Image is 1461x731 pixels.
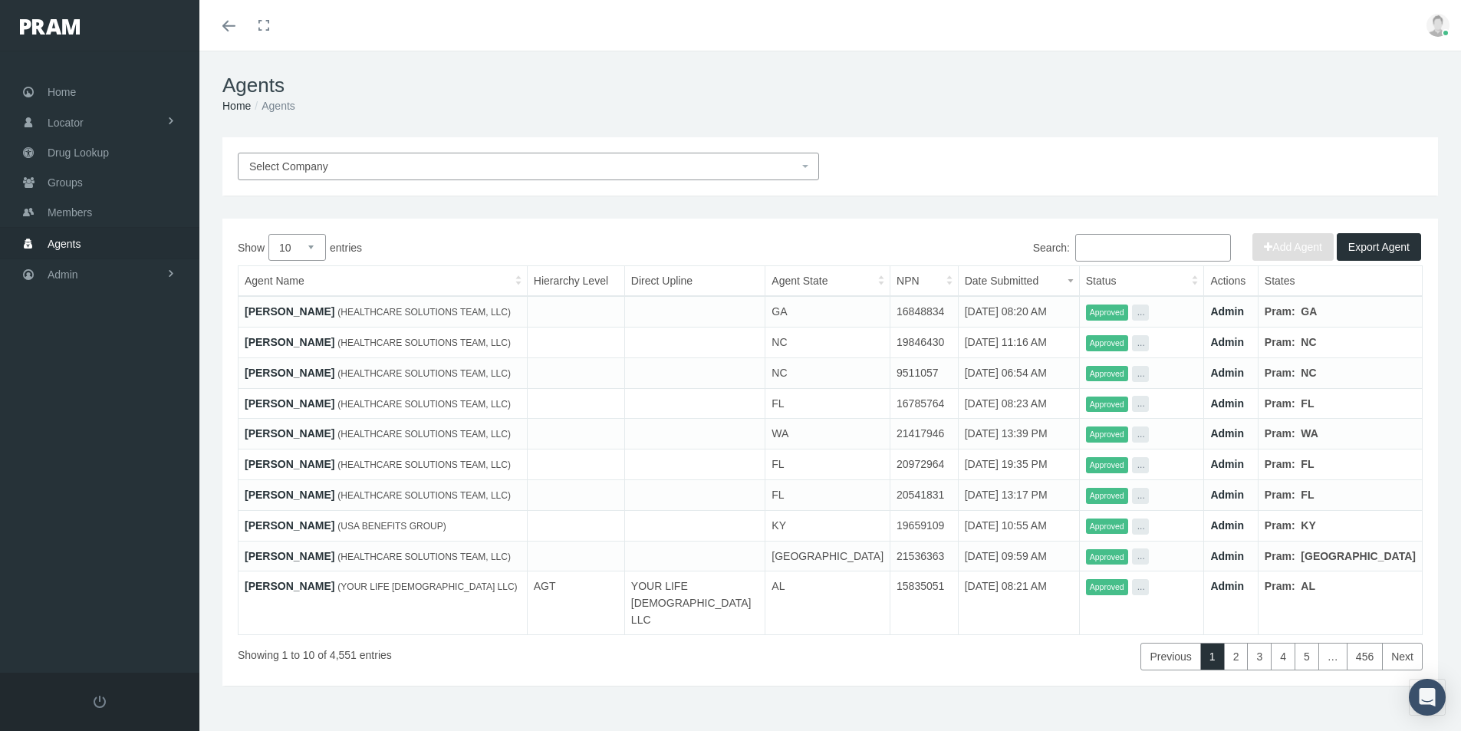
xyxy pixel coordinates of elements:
span: Approved [1086,305,1128,321]
b: Pram: [1265,397,1295,410]
a: Admin [1210,427,1244,440]
button: ... [1132,305,1149,321]
b: Pram: [1265,458,1295,470]
label: Show entries [238,234,831,261]
button: Add Agent [1252,233,1334,261]
a: … [1318,643,1347,670]
b: FL [1301,458,1314,470]
a: [PERSON_NAME] [245,580,334,592]
b: GA [1301,305,1317,318]
span: Approved [1086,519,1128,535]
a: Previous [1140,643,1200,670]
a: 5 [1295,643,1319,670]
a: [PERSON_NAME] [245,427,334,440]
th: Hierarchy Level [527,266,624,297]
span: (HEALTHCARE SOLUTIONS TEAM, LLC) [337,490,511,501]
td: YOUR LIFE [DEMOGRAPHIC_DATA] LLC [624,571,765,635]
b: Pram: [1265,550,1295,562]
a: 456 [1347,643,1383,670]
img: user-placeholder.jpg [1426,14,1449,37]
button: ... [1132,457,1149,473]
span: Approved [1086,335,1128,351]
th: Agent Name: activate to sort column ascending [239,266,528,297]
span: Locator [48,108,84,137]
td: [DATE] 13:39 PM [958,419,1079,449]
span: Home [48,77,76,107]
button: ... [1132,488,1149,504]
span: Agents [48,229,81,258]
a: Admin [1210,550,1244,562]
a: Home [222,100,251,112]
b: FL [1301,397,1314,410]
span: (HEALTHCARE SOLUTIONS TEAM, LLC) [337,368,511,379]
a: Admin [1210,336,1244,348]
td: [DATE] 13:17 PM [958,480,1079,511]
span: Approved [1086,549,1128,565]
td: WA [765,419,890,449]
a: Admin [1210,580,1244,592]
input: Search: [1075,234,1231,262]
td: 9511057 [890,357,959,388]
th: Actions [1204,266,1258,297]
a: [PERSON_NAME] [245,489,334,501]
td: [DATE] 06:54 AM [958,357,1079,388]
td: [DATE] 19:35 PM [958,449,1079,480]
th: NPN: activate to sort column ascending [890,266,959,297]
a: Admin [1210,397,1244,410]
span: Admin [48,260,78,289]
th: Status: activate to sort column ascending [1079,266,1204,297]
span: Approved [1086,579,1128,595]
select: Showentries [268,234,326,261]
b: NC [1301,336,1316,348]
a: 4 [1271,643,1295,670]
span: Approved [1086,457,1128,473]
th: States [1258,266,1422,297]
a: Admin [1210,305,1244,318]
a: 3 [1247,643,1272,670]
span: (YOUR LIFE [DEMOGRAPHIC_DATA] LLC) [337,581,517,592]
td: [DATE] 08:20 AM [958,296,1079,327]
span: (HEALTHCARE SOLUTIONS TEAM, LLC) [337,429,511,440]
td: 21536363 [890,541,959,571]
th: Direct Upline [624,266,765,297]
button: Export Agent [1337,233,1421,261]
div: Open Intercom Messenger [1409,679,1446,716]
span: (USA BENEFITS GROUP) [337,521,446,532]
b: Pram: [1265,367,1295,379]
button: ... [1132,366,1149,382]
span: Groups [48,168,83,197]
a: Admin [1210,489,1244,501]
button: ... [1132,548,1149,565]
b: NC [1301,367,1316,379]
th: Agent State: activate to sort column ascending [765,266,890,297]
a: Next [1382,643,1423,670]
td: [GEOGRAPHIC_DATA] [765,541,890,571]
span: (HEALTHCARE SOLUTIONS TEAM, LLC) [337,399,511,410]
a: [PERSON_NAME] [245,336,334,348]
td: FL [765,388,890,419]
b: AL [1301,580,1315,592]
span: (HEALTHCARE SOLUTIONS TEAM, LLC) [337,459,511,470]
a: [PERSON_NAME] [245,458,334,470]
b: Pram: [1265,519,1295,532]
td: GA [765,296,890,327]
a: Admin [1210,367,1244,379]
h1: Agents [222,74,1438,97]
a: [PERSON_NAME] [245,367,334,379]
b: Pram: [1265,427,1295,440]
span: Drug Lookup [48,138,109,167]
td: 21417946 [890,419,959,449]
span: Approved [1086,426,1128,443]
b: KY [1301,519,1315,532]
td: NC [765,357,890,388]
td: [DATE] 09:59 AM [958,541,1079,571]
span: (HEALTHCARE SOLUTIONS TEAM, LLC) [337,552,511,562]
button: ... [1132,579,1149,595]
td: AL [765,571,890,635]
a: Admin [1210,458,1244,470]
b: Pram: [1265,336,1295,348]
img: PRAM_20_x_78.png [20,19,80,35]
td: FL [765,449,890,480]
span: Approved [1086,366,1128,382]
td: AGT [527,571,624,635]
